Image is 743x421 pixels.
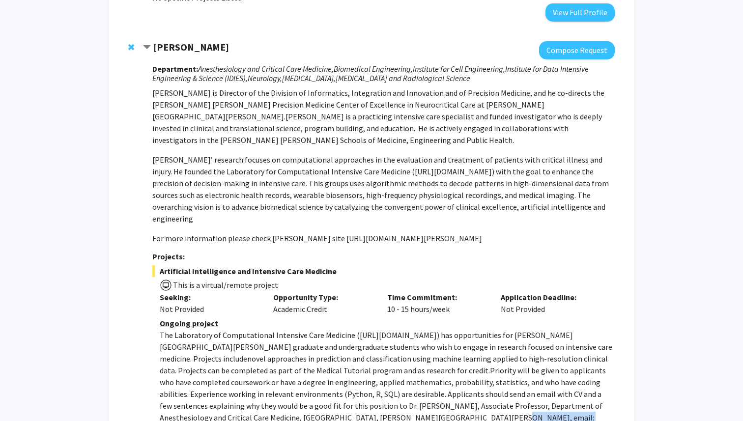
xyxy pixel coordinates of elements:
i: Institute for Data Intensive Engineering & Science (IDIES), [152,64,589,83]
strong: Projects: [152,252,185,261]
div: 10 - 15 hours/week [380,291,494,315]
span: novel approaches in prediction and classification using machine learning applied to high-resoluti... [160,354,608,375]
span: Artificial Intelligence and Intensive Care Medicine [152,265,615,277]
div: Academic Credit [266,291,380,315]
i: Anesthesiology and Critical Care Medicine, [198,64,334,74]
i: [MEDICAL_DATA] and Radiological Science [336,73,470,83]
span: [PERSON_NAME] is a practicing intensive care specialist and funded investigator who is deeply inv... [152,112,602,145]
p: [PERSON_NAME] is Director of the Division of Informatics, Integration and Innovation and of Preci... [152,87,615,146]
span: ) has opportunities for [PERSON_NAME][GEOGRAPHIC_DATA][PERSON_NAME] graduate and undergraduate st... [160,330,612,364]
u: Ongoing project [160,318,218,328]
p: Opportunity Type: [273,291,372,303]
p: Application Deadline: [501,291,600,303]
div: Not Provided [493,291,607,315]
i: Institute for Cell Engineering, [413,64,505,74]
span: Contract Robert Stevens Bookmark [143,44,151,52]
p: Time Commitment: [387,291,486,303]
strong: [PERSON_NAME] [153,41,229,53]
span: The Laboratory of Computational Intensive Care Medicine ( [160,330,360,340]
button: Compose Request to Robert Stevens [539,41,615,59]
i: Neurology, [248,73,282,83]
p: For more information please check [PERSON_NAME] site [URL][DOMAIN_NAME][PERSON_NAME] [152,232,615,244]
p: [PERSON_NAME]’ research focuses on computational approaches in the evaluation and treatment of pa... [152,154,615,225]
iframe: Chat [7,377,42,414]
p: Seeking: [160,291,259,303]
span: This is a virtual/remote project [172,280,278,290]
strong: Department: [152,64,198,74]
button: View Full Profile [545,3,615,22]
div: Not Provided [160,303,259,315]
span: Remove Robert Stevens from bookmarks [128,43,134,51]
i: Biomedical Engineering, [334,64,413,74]
i: [MEDICAL_DATA], [282,73,336,83]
